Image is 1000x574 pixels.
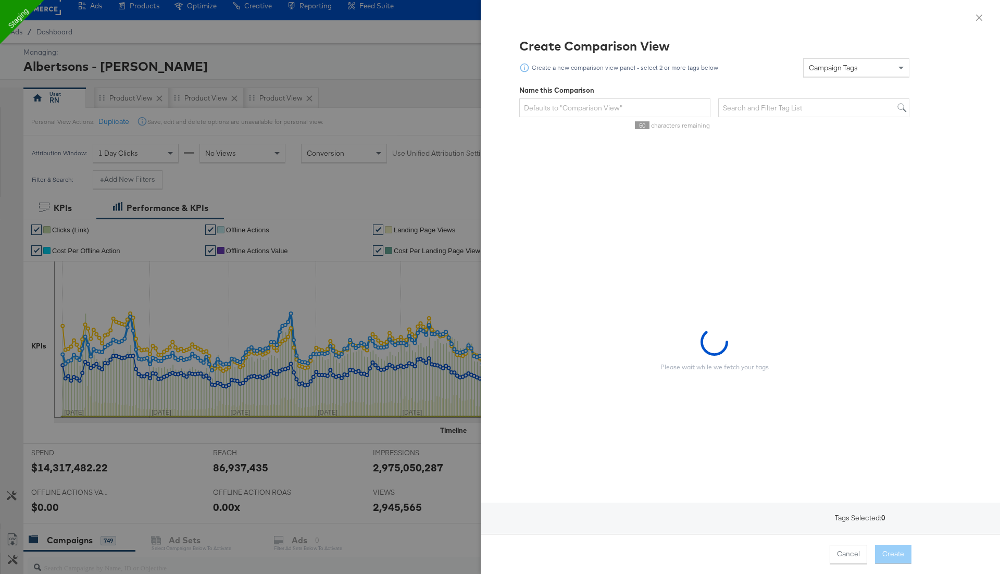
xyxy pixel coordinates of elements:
[519,121,710,129] div: characters remaining
[809,63,858,72] span: Campaign Tags
[635,121,649,129] span: 50
[718,98,909,118] input: Search and Filter Tag List
[519,85,909,95] div: Name this Comparison
[965,3,994,32] button: Close
[660,363,769,371] div: Please wait while we fetch your tags
[531,64,719,71] div: Create a new comparison view panel - select 2 or more tags below
[830,545,867,564] button: Cancel
[975,14,983,22] span: close
[481,503,1000,534] div: Tags Selected:
[519,37,909,55] div: Create Comparison View
[881,513,885,534] strong: 0
[519,98,710,118] input: Defaults to "Comparison View"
